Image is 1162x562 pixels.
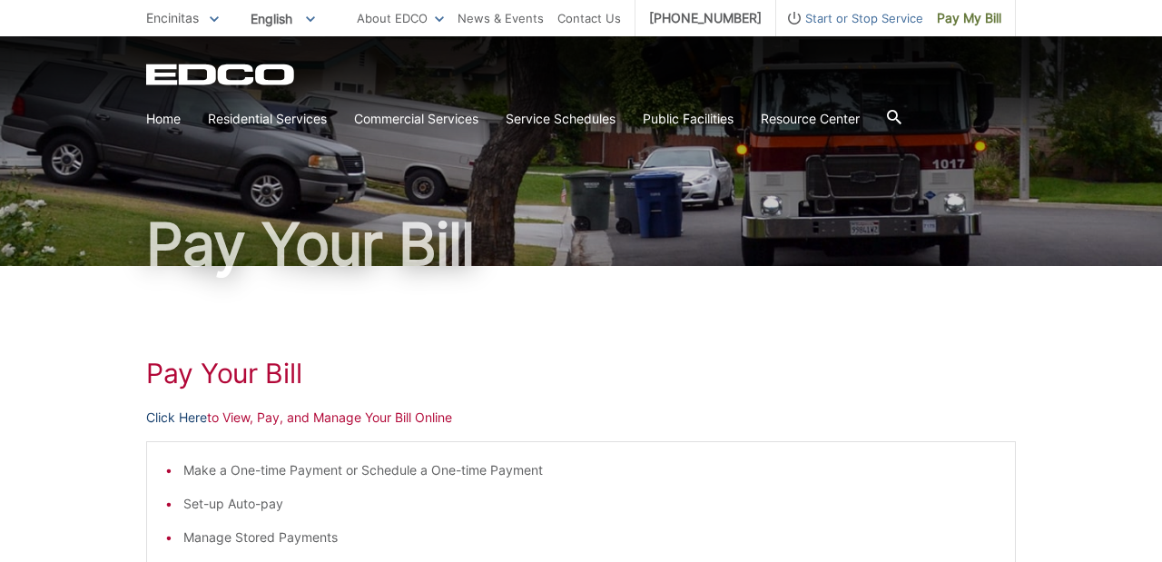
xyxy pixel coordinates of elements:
p: to View, Pay, and Manage Your Bill Online [146,408,1016,428]
li: Manage Stored Payments [183,527,997,547]
a: Public Facilities [643,109,734,129]
span: Pay My Bill [937,8,1001,28]
h1: Pay Your Bill [146,357,1016,389]
span: English [237,4,329,34]
a: Residential Services [208,109,327,129]
a: Resource Center [761,109,860,129]
a: Home [146,109,181,129]
a: Contact Us [557,8,621,28]
a: News & Events [458,8,544,28]
a: Click Here [146,408,207,428]
h1: Pay Your Bill [146,215,1016,273]
a: About EDCO [357,8,444,28]
a: EDCD logo. Return to the homepage. [146,64,297,85]
a: Commercial Services [354,109,478,129]
li: Set-up Auto-pay [183,494,997,514]
li: Make a One-time Payment or Schedule a One-time Payment [183,460,997,480]
span: Encinitas [146,10,199,25]
a: Service Schedules [506,109,615,129]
